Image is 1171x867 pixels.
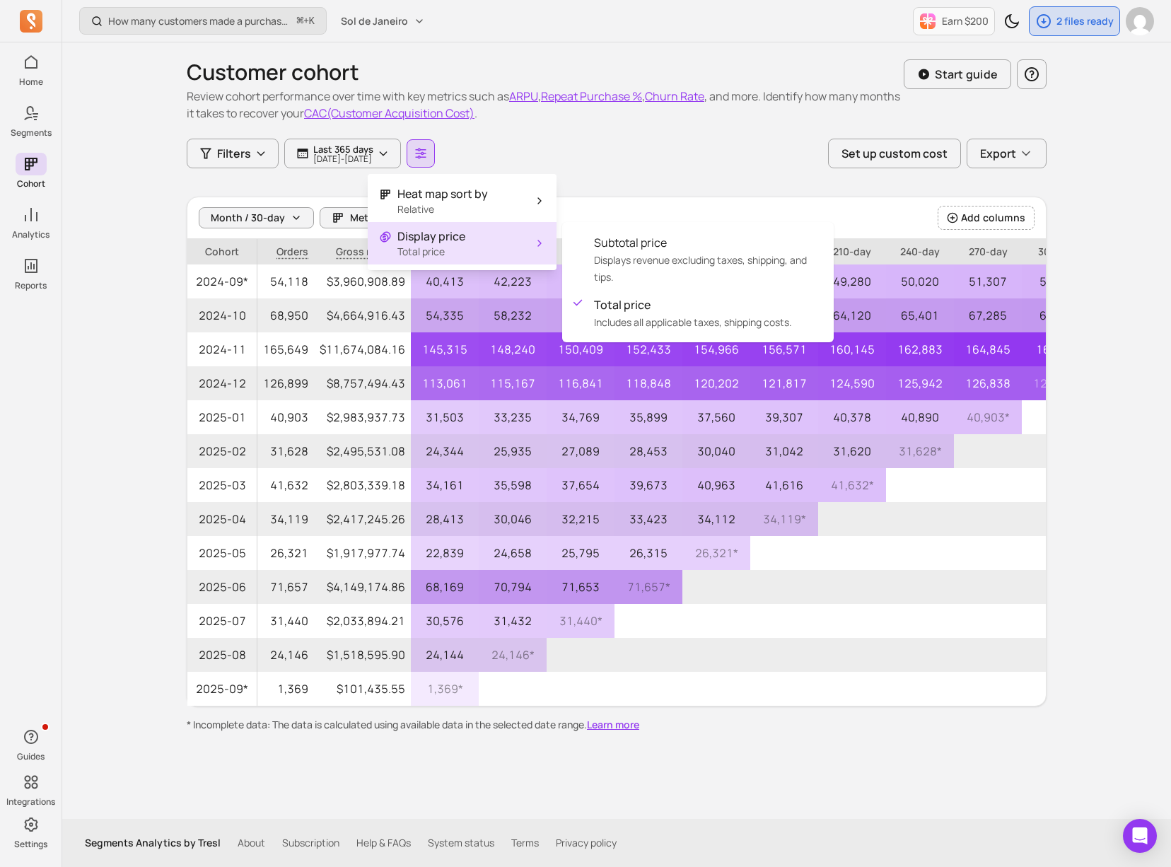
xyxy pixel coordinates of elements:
p: 41,616 [750,468,818,502]
p: $4,664,916.43 [314,298,411,332]
p: 39,307 [750,400,818,434]
p: $2,983,937.73 [314,400,411,434]
span: Includes all applicable taxes, shipping costs. [594,315,792,329]
button: Filters [187,139,279,168]
p: 34,119 [257,502,314,536]
p: 50,020 [886,264,954,298]
p: 49,280 [818,264,886,298]
p: 26,321 [257,536,314,570]
p: 1,369 [257,672,314,706]
p: 68,311 [1022,298,1095,332]
p: Integrations [6,796,55,808]
p: Reports [15,280,47,291]
span: 2025-02 [187,434,257,468]
p: $11,674,084.16 [314,332,411,366]
p: Analytics [12,229,49,240]
span: 2024-09* [187,264,257,298]
p: 40,378 [818,400,886,434]
p: 145,315 [411,332,479,366]
p: 126,838 [954,366,1022,400]
p: 126,899 [257,366,314,400]
span: 2025-01 [187,400,257,434]
p: 148,240 [479,332,547,366]
button: Metric: Orders [320,207,447,228]
p: 40,903 * [954,400,1022,434]
span: Total price [594,296,822,313]
p: 240-day [886,239,954,264]
p: 115,167 [479,366,547,400]
span: + [297,13,315,28]
p: 160,145 [818,332,886,366]
p: 40,963 [682,468,750,502]
p: $4,149,174.86 [314,570,411,604]
p: 24,146 [257,638,314,672]
p: 68,169 [411,570,479,604]
p: 32,215 [547,502,614,536]
button: Churn Rate [645,88,704,105]
p: 33,423 [614,502,682,536]
kbd: K [309,16,315,27]
a: System status [428,836,494,850]
button: Display priceTotal price [368,222,557,264]
p: 24,344 [411,434,479,468]
p: 126,899 * [1022,366,1095,400]
button: Add columns [938,206,1035,230]
p: $2,417,245.26 [314,502,411,536]
span: 2025-08 [187,638,257,672]
p: 30,576 [411,604,479,638]
button: Month / 30-day [199,207,314,228]
span: Displays revenue excluding taxes, shipping, and tips. [594,253,807,284]
button: Last 365 days[DATE]-[DATE] [284,139,401,168]
button: 2 files ready [1029,6,1120,36]
p: 116,841 [547,366,614,400]
p: $1,518,595.90 [314,638,411,672]
p: 40,890 [886,400,954,434]
p: Settings [14,839,47,850]
p: 154,966 [682,332,750,366]
p: 26,321 * [682,536,750,570]
button: Start guide [904,59,1011,89]
p: 113,061 [411,366,479,400]
p: 2 files ready [1056,14,1114,28]
p: 30,046 [479,502,547,536]
p: Earn $200 [942,14,989,28]
p: 124,590 [818,366,886,400]
p: 30,040 [682,434,750,468]
button: ARPU [509,88,538,105]
span: Metric: Orders [350,211,418,225]
p: 26,315 [614,536,682,570]
p: 40,413 [411,264,479,298]
p: 24,146 * [479,638,547,672]
p: [DATE] - [DATE] [313,155,373,163]
p: Review cohort performance over time with key metrics such as , , , and more. Identify how many mo... [187,88,904,122]
p: 31,432 [479,604,547,638]
h1: Customer cohort [187,59,904,85]
p: 34,119 * [750,502,818,536]
button: Learn more [587,718,639,732]
p: 52,759 [1022,264,1095,298]
p: $2,803,339.18 [314,468,411,502]
span: Subtotal price [594,234,822,251]
span: Filters [217,145,251,162]
p: 120,202 [682,366,750,400]
p: 118,848 [614,366,682,400]
div: Display priceTotal price [562,222,834,342]
p: 45,300 [547,264,614,298]
span: Add columns [961,211,1025,225]
button: Toggle dark mode [998,7,1026,35]
p: How many customers made a purchase in the last 30/60/90 days? [108,14,291,28]
p: * Incomplete data: The data is calculated using available data in the selected date range. [187,718,1047,732]
button: Guides [16,723,47,765]
button: Repeat Purchase % [541,88,642,105]
button: Set up custom cost [828,139,961,168]
p: 28,453 [614,434,682,468]
p: 67,285 [954,298,1022,332]
a: Privacy policy [556,836,617,850]
button: Sol de Janeiro [332,8,433,34]
p: $8,757,494.43 [314,366,411,400]
p: 27,089 [547,434,614,468]
p: 51,307 [954,264,1022,298]
p: $1,917,977.74 [314,536,411,570]
p: 54,118 [257,264,314,298]
p: $2,033,894.21 [314,604,411,638]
